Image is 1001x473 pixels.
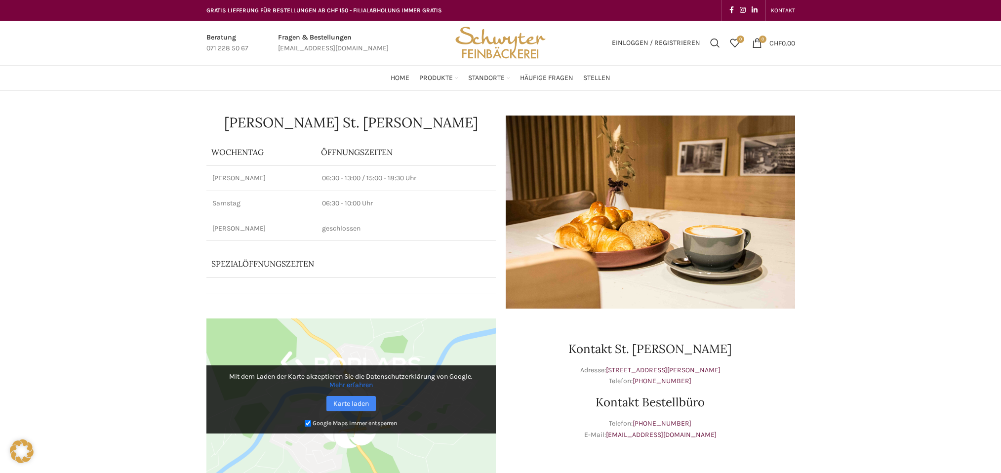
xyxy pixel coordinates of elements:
[506,343,795,355] h2: Kontakt St. [PERSON_NAME]
[313,420,397,427] small: Google Maps immer entsperren
[322,198,489,208] p: 06:30 - 10:00 Uhr
[737,36,744,43] span: 0
[771,7,795,14] span: KONTAKT
[705,33,725,53] a: Suchen
[206,7,442,14] span: GRATIS LIEFERUNG FÜR BESTELLUNGEN AB CHF 150 - FILIALABHOLUNG IMMER GRATIS
[612,39,700,46] span: Einloggen / Registrieren
[468,74,505,83] span: Standorte
[278,32,389,54] a: Infobox link
[769,39,782,47] span: CHF
[771,0,795,20] a: KONTAKT
[520,74,573,83] span: Häufige Fragen
[326,396,376,411] a: Karte laden
[747,33,800,53] a: 0 CHF0.00
[583,68,610,88] a: Stellen
[212,173,311,183] p: [PERSON_NAME]
[633,419,691,428] a: [PHONE_NUMBER]
[737,3,749,17] a: Instagram social link
[329,381,373,389] a: Mehr erfahren
[211,147,312,158] p: Wochentag
[391,74,409,83] span: Home
[321,147,490,158] p: ÖFFNUNGSZEITEN
[213,372,489,389] p: Mit dem Laden der Karte akzeptieren Sie die Datenschutzerklärung von Google.
[506,396,795,408] h2: Kontakt Bestellbüro
[322,173,489,183] p: 06:30 - 13:00 / 15:00 - 18:30 Uhr
[749,3,761,17] a: Linkedin social link
[211,258,463,269] p: Spezialöffnungszeiten
[725,33,745,53] div: Meine Wunschliste
[506,418,795,440] p: Telefon: E-Mail:
[606,431,717,439] a: [EMAIL_ADDRESS][DOMAIN_NAME]
[419,74,453,83] span: Produkte
[391,68,409,88] a: Home
[759,36,766,43] span: 0
[769,39,795,47] bdi: 0.00
[468,68,510,88] a: Standorte
[766,0,800,20] div: Secondary navigation
[452,38,549,46] a: Site logo
[583,74,610,83] span: Stellen
[305,420,311,427] input: Google Maps immer entsperren
[206,116,496,129] h1: [PERSON_NAME] St. [PERSON_NAME]
[322,224,489,234] p: geschlossen
[452,21,549,65] img: Bäckerei Schwyter
[419,68,458,88] a: Produkte
[201,68,800,88] div: Main navigation
[506,365,795,387] p: Adresse: Telefon:
[725,33,745,53] a: 0
[206,32,248,54] a: Infobox link
[520,68,573,88] a: Häufige Fragen
[212,198,311,208] p: Samstag
[607,33,705,53] a: Einloggen / Registrieren
[606,366,721,374] a: [STREET_ADDRESS][PERSON_NAME]
[212,224,311,234] p: [PERSON_NAME]
[633,377,691,385] a: [PHONE_NUMBER]
[726,3,737,17] a: Facebook social link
